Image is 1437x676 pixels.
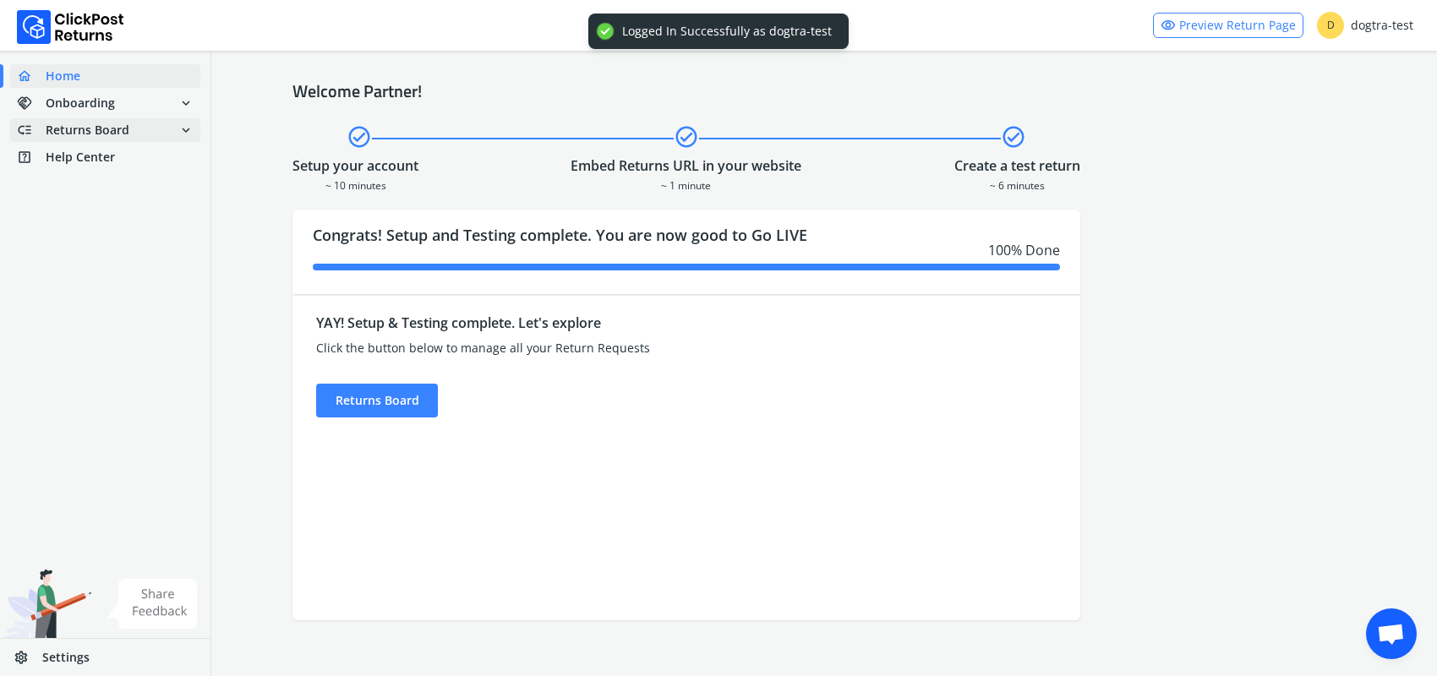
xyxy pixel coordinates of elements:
[316,340,860,357] div: Click the button below to manage all your Return Requests
[1001,122,1026,152] span: check_circle
[292,210,1080,294] div: Congrats! Setup and Testing complete. You are now good to Go LIVE
[316,313,860,333] div: YAY! Setup & Testing complete. Let's explore
[1317,12,1344,39] span: D
[10,64,200,88] a: homeHome
[46,68,80,84] span: Home
[292,155,418,176] div: Setup your account
[1153,13,1303,38] a: visibilityPreview Return Page
[10,145,200,169] a: help_centerHelp Center
[17,10,124,44] img: Logo
[46,122,129,139] span: Returns Board
[106,579,198,629] img: share feedback
[347,122,372,152] span: check_circle
[46,149,115,166] span: Help Center
[292,176,418,193] div: ~ 10 minutes
[17,118,46,142] span: low_priority
[292,81,1356,101] h4: Welcome Partner!
[674,122,699,152] span: check_circle
[17,64,46,88] span: home
[17,91,46,115] span: handshake
[17,145,46,169] span: help_center
[46,95,115,112] span: Onboarding
[14,646,42,669] span: settings
[571,155,801,176] div: Embed Returns URL in your website
[571,176,801,193] div: ~ 1 minute
[178,118,194,142] span: expand_more
[1366,608,1417,659] div: Open chat
[313,240,1060,260] div: 100 % Done
[1317,12,1413,39] div: dogtra-test
[1161,14,1176,37] span: visibility
[316,384,438,417] div: Returns Board
[178,91,194,115] span: expand_more
[954,155,1080,176] div: Create a test return
[954,176,1080,193] div: ~ 6 minutes
[42,649,90,666] span: Settings
[622,24,832,39] div: Logged In Successfully as dogtra-test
